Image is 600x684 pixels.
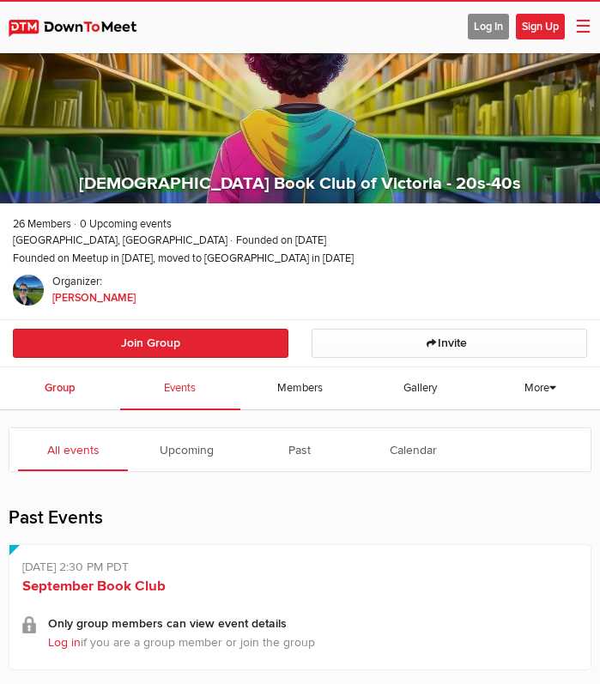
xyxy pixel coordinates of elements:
[22,578,166,595] a: September Book Club
[52,275,102,288] b: Organizer:
[48,633,578,652] p: if you are a group member or join the group
[230,233,326,249] span: Founded on [DATE]
[516,14,565,39] span: Sign Up
[360,367,480,410] a: Gallery
[245,428,355,471] a: Past
[358,428,468,471] a: Calendar
[240,367,361,410] a: Members
[13,329,288,358] button: Join Group
[403,381,437,395] span: Gallery
[22,558,578,576] p: [DATE] 2:30 PM PDT
[516,19,565,33] a: Sign Up
[9,20,155,37] img: DownToMeet
[131,428,241,471] a: Upcoming
[74,216,172,233] span: 0 Upcoming events
[48,614,287,633] b: Only group members can view event details
[52,291,136,305] a: Organizer: [PERSON_NAME]
[468,14,509,39] span: Log In
[9,493,591,544] h2: Past Events
[79,173,521,194] a: [DEMOGRAPHIC_DATA] Book Club of Victoria - 20s-40s
[13,275,44,306] img: Brooke
[518,367,563,412] a: More
[120,367,240,410] a: Events
[575,16,591,38] span: ☰
[45,381,76,395] span: Group
[164,381,196,395] span: Events
[277,381,323,395] span: Members
[48,635,81,650] a: Log in
[13,216,71,233] span: 26 Members
[312,329,587,358] a: Invite
[13,233,227,249] span: [GEOGRAPHIC_DATA], [GEOGRAPHIC_DATA]
[13,251,587,267] span: Founded on Meetup in [DATE], moved to [GEOGRAPHIC_DATA] in [DATE]
[18,428,128,471] a: All events
[52,291,136,305] span: [PERSON_NAME]
[468,19,509,33] a: Log In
